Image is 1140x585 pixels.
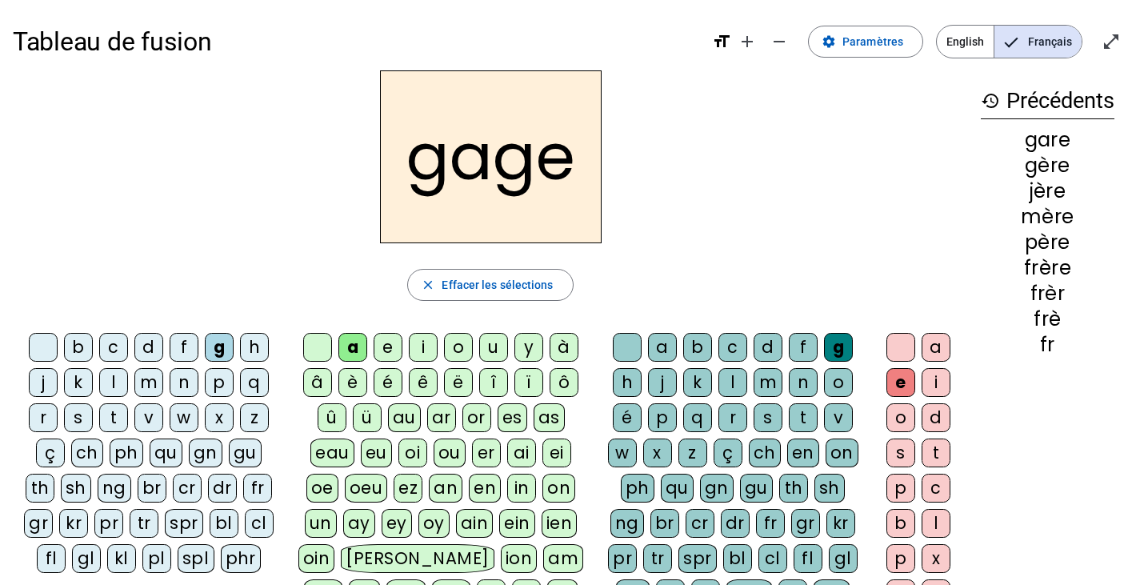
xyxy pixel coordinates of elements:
div: s [64,403,93,432]
div: gl [829,544,858,573]
div: m [754,368,782,397]
div: j [648,368,677,397]
div: ng [98,474,131,503]
div: ez [394,474,422,503]
mat-button-toggle-group: Language selection [936,25,1082,58]
div: t [789,403,818,432]
div: ain [456,509,494,538]
div: ç [36,439,65,467]
div: e [374,333,402,362]
div: gare [981,130,1114,150]
div: [PERSON_NAME] [341,544,494,573]
button: Augmenter la taille de la police [731,26,763,58]
div: fr [756,509,785,538]
mat-icon: settings [822,34,836,49]
div: es [498,403,527,432]
h2: gage [380,70,602,243]
div: c [718,333,747,362]
div: n [170,368,198,397]
div: phr [221,544,262,573]
div: é [374,368,402,397]
div: h [613,368,642,397]
div: fl [794,544,822,573]
div: frère [981,258,1114,278]
button: Diminuer la taille de la police [763,26,795,58]
div: gr [24,509,53,538]
div: bl [723,544,752,573]
div: r [718,403,747,432]
div: g [205,333,234,362]
div: au [388,403,421,432]
div: û [318,403,346,432]
div: k [683,368,712,397]
div: kr [59,509,88,538]
mat-icon: add [738,32,757,51]
div: pr [608,544,637,573]
div: or [462,403,491,432]
div: o [444,333,473,362]
div: bl [210,509,238,538]
div: ph [621,474,654,503]
div: s [886,439,915,467]
div: é [613,403,642,432]
div: tr [643,544,672,573]
div: v [134,403,163,432]
div: ï [514,368,543,397]
div: ê [409,368,438,397]
div: jère [981,182,1114,201]
div: ein [499,509,535,538]
div: ç [714,439,742,467]
div: l [922,509,950,538]
div: ch [71,439,103,467]
div: g [824,333,853,362]
span: Effacer les sélections [442,275,553,295]
div: è [338,368,367,397]
mat-icon: close [421,278,435,292]
div: i [409,333,438,362]
div: on [826,439,858,467]
div: oe [306,474,338,503]
div: fr [243,474,272,503]
div: x [643,439,672,467]
div: ph [110,439,143,467]
div: pl [142,544,171,573]
div: d [922,403,950,432]
span: Paramètres [842,32,903,51]
div: oin [298,544,335,573]
div: z [240,403,269,432]
div: ai [507,439,536,467]
div: kr [826,509,855,538]
div: oy [418,509,450,538]
div: w [608,439,637,467]
div: cr [173,474,202,503]
div: f [170,333,198,362]
button: Entrer en plein écran [1095,26,1127,58]
div: x [922,544,950,573]
div: x [205,403,234,432]
div: i [922,368,950,397]
div: spl [178,544,214,573]
div: î [479,368,508,397]
div: cl [758,544,787,573]
div: cr [686,509,714,538]
div: a [338,333,367,362]
div: a [648,333,677,362]
div: c [99,333,128,362]
div: ay [343,509,375,538]
div: frè [981,310,1114,329]
div: u [479,333,508,362]
div: q [683,403,712,432]
div: l [718,368,747,397]
div: eu [361,439,392,467]
div: q [240,368,269,397]
div: qu [661,474,694,503]
div: t [922,439,950,467]
div: er [472,439,501,467]
div: o [886,403,915,432]
div: br [138,474,166,503]
div: p [648,403,677,432]
div: à [550,333,578,362]
div: sh [61,474,91,503]
div: ey [382,509,412,538]
div: fl [37,544,66,573]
